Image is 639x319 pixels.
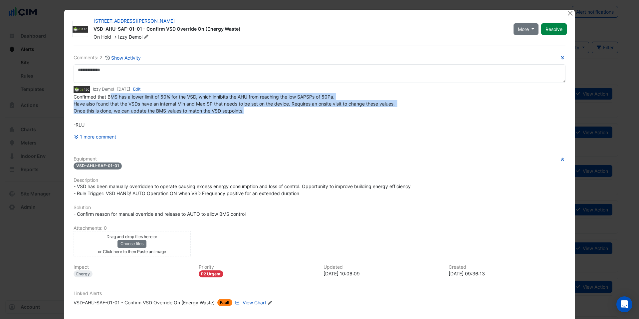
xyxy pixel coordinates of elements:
small: Izzy Demol - - [93,86,140,92]
h6: Attachments: 0 [74,225,565,231]
a: [STREET_ADDRESS][PERSON_NAME] [94,18,175,24]
span: More [518,26,529,33]
span: Confirmed that BMS has a lower limit of 50% for the VSD, which inhibits the AHU from reaching the... [74,94,396,128]
button: Choose files [117,240,146,247]
div: Comments: 2 [74,54,141,62]
div: VSD-AHU-SAF-01-01 - Confirm VSD Override On (Energy Waste) [74,299,215,306]
small: or Click here to then Paste an image [98,249,166,254]
span: -> [112,34,117,40]
h6: Updated [323,264,441,270]
h6: Linked Alerts [74,291,565,296]
span: Izzy [118,34,127,40]
span: VSD-AHU-SAF-01-01 [74,162,122,169]
fa-icon: Edit Linked Alerts [268,300,273,305]
h6: Created [449,264,566,270]
span: - VSD has been manually overridden to operate causing excess energy consumption and loss of contr... [74,183,412,196]
div: Energy [74,270,93,277]
h6: Description [74,177,565,183]
img: GSTEC [73,26,88,33]
span: 2025-08-11 10:06:09 [117,87,130,92]
button: Show Activity [105,54,141,62]
button: More [514,23,538,35]
a: Edit [133,87,140,92]
span: On Hold [94,34,111,40]
span: Demol [129,34,150,40]
span: Fault [217,299,232,306]
h6: Priority [199,264,316,270]
button: Resolve [541,23,567,35]
button: Close [566,10,573,17]
div: [DATE] 10:06:09 [323,270,441,277]
div: [DATE] 09:36:13 [449,270,566,277]
small: Drag and drop files here or [106,234,157,239]
div: P2 Urgent [199,270,224,277]
a: View Chart [234,299,266,306]
span: View Chart [243,300,266,305]
span: - Confirm reason for manual override and release to AUTO to allow BMS control [74,211,246,217]
h6: Equipment [74,156,565,162]
div: VSD-AHU-SAF-01-01 - Confirm VSD Override On (Energy Waste) [94,26,506,34]
button: 1 more comment [74,131,116,143]
div: Open Intercom Messenger [616,296,632,312]
img: GSTEC [74,86,90,93]
h6: Solution [74,205,565,210]
h6: Impact [74,264,191,270]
